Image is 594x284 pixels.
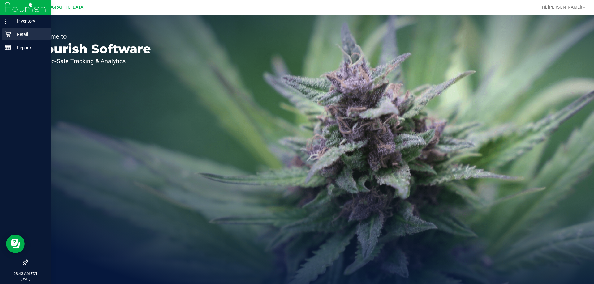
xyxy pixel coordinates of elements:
[33,33,151,40] p: Welcome to
[5,18,11,24] inline-svg: Inventory
[42,5,84,10] span: [GEOGRAPHIC_DATA]
[33,43,151,55] p: Flourish Software
[3,277,48,281] p: [DATE]
[5,45,11,51] inline-svg: Reports
[33,58,151,64] p: Seed-to-Sale Tracking & Analytics
[3,271,48,277] p: 08:43 AM EDT
[11,17,48,25] p: Inventory
[542,5,582,10] span: Hi, [PERSON_NAME]!
[5,31,11,37] inline-svg: Retail
[6,235,25,253] iframe: Resource center
[11,44,48,51] p: Reports
[11,31,48,38] p: Retail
